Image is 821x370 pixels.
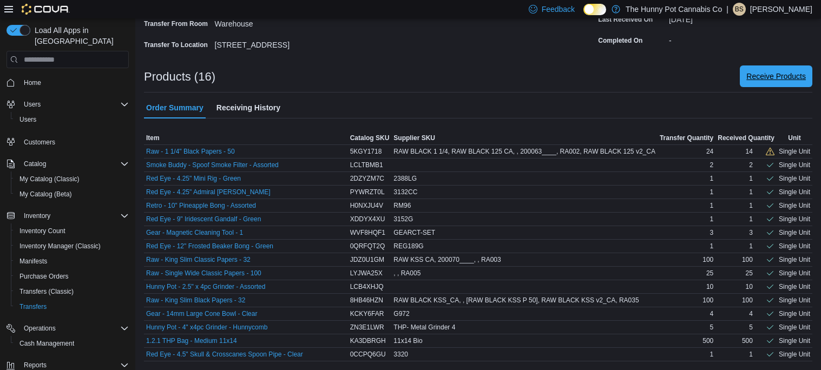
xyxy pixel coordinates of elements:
[24,100,41,109] span: Users
[15,173,129,186] span: My Catalog (Classic)
[19,209,55,222] button: Inventory
[350,255,384,264] span: JDZ0U1GM
[15,285,129,298] span: Transfers (Classic)
[393,269,421,277] span: , , RA005
[19,115,36,124] span: Users
[583,4,606,15] input: Dark Mode
[746,269,753,277] div: 25
[788,134,800,142] span: Unit
[350,215,385,223] span: XDDYX4XU
[393,215,413,223] span: 3152G
[24,212,50,220] span: Inventory
[19,322,60,335] button: Operations
[19,242,101,250] span: Inventory Manager (Classic)
[777,145,812,158] div: Single Unit
[393,201,411,210] span: RM96
[746,71,806,82] span: Receive Products
[15,270,129,283] span: Purchase Orders
[393,255,501,264] span: RAW KSS CA, 200070____, , RA003
[706,269,713,277] span: 25
[777,199,812,212] div: Single Unit
[777,158,812,171] div: Single Unit
[710,350,714,359] span: 1
[19,98,129,111] span: Users
[19,227,65,235] span: Inventory Count
[146,134,160,142] span: Item
[2,75,133,90] button: Home
[393,309,409,318] span: G972
[393,134,435,142] span: Supplier SKU
[749,174,753,183] div: 1
[15,173,84,186] a: My Catalog (Classic)
[15,224,129,237] span: Inventory Count
[350,147,382,156] span: 5KGY1718
[144,131,348,144] button: Item
[350,228,385,237] span: WVF8HQF1
[393,147,655,156] span: RAW BLACK 1 1/4, RAW BLACK 125 CA, , 200063____, RA002, RAW BLACK 125 v2_CA
[706,147,713,156] span: 24
[146,323,267,331] button: Hunny Pot - 4" x4pc Grinder - Hunnycomb
[19,135,129,148] span: Customers
[710,323,714,332] span: 5
[350,269,383,277] span: LYJWA25X
[598,36,642,45] label: Completed On
[391,131,658,144] button: Supplier SKU
[19,136,60,149] a: Customers
[15,188,76,201] a: My Catalog (Beta)
[742,296,753,305] div: 100
[350,336,386,345] span: KA3DBRGH
[2,321,133,336] button: Operations
[24,324,56,333] span: Operations
[350,242,385,250] span: 0QRFQT2Q
[393,188,417,196] span: 3132CC
[146,351,303,358] button: Red Eye - 4.5" Skull & Crosscanes Spoon Pipe - Clear
[350,161,383,169] span: LCLTBMB1
[749,188,753,196] div: 1
[542,4,575,15] span: Feedback
[777,348,812,361] div: Single Unit
[777,240,812,253] div: Single Unit
[146,215,261,223] button: Red Eye - 9" Iridescent Gandalf - Green
[715,131,777,144] button: Received Quantity
[777,253,812,266] div: Single Unit
[702,296,713,305] span: 100
[15,337,129,350] span: Cash Management
[2,156,133,171] button: Catalog
[15,300,129,313] span: Transfers
[11,284,133,299] button: Transfers (Classic)
[777,267,812,280] div: Single Unit
[749,350,753,359] div: 1
[740,65,812,87] button: Receive Products
[19,287,74,296] span: Transfers (Classic)
[733,3,746,16] div: Brandon Saltzman
[146,97,203,118] span: Order Summary
[216,97,280,118] span: Receiving History
[15,337,78,350] a: Cash Management
[11,336,133,351] button: Cash Management
[146,310,257,318] button: Gear - 14mm Large Cone Bowl - Clear
[15,300,51,313] a: Transfers
[777,307,812,320] div: Single Unit
[777,226,812,239] div: Single Unit
[144,41,208,49] label: Transfer To Location
[146,148,235,155] button: Raw - 1 1/4" Black Papers - 50
[710,201,714,210] span: 1
[710,215,714,223] span: 1
[146,175,241,182] button: Red Eye - 4.25" Mini Rig - Green
[777,321,812,334] div: Single Unit
[750,3,812,16] p: [PERSON_NAME]
[350,309,384,318] span: KCKY6FAR
[777,334,812,347] div: Single Unit
[777,186,812,199] div: Single Unit
[777,294,812,307] div: Single Unit
[19,339,74,348] span: Cash Management
[350,350,386,359] span: 0CCPQ6GU
[749,201,753,210] div: 1
[746,147,753,156] div: 14
[777,280,812,293] div: Single Unit
[348,131,392,144] button: Catalog SKU
[15,285,78,298] a: Transfers (Classic)
[146,188,271,196] button: Red Eye - 4.25" Admiral [PERSON_NAME]
[215,15,358,28] div: Warehouse
[146,202,256,209] button: Retro - 10" Pineapple Bong - Assorted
